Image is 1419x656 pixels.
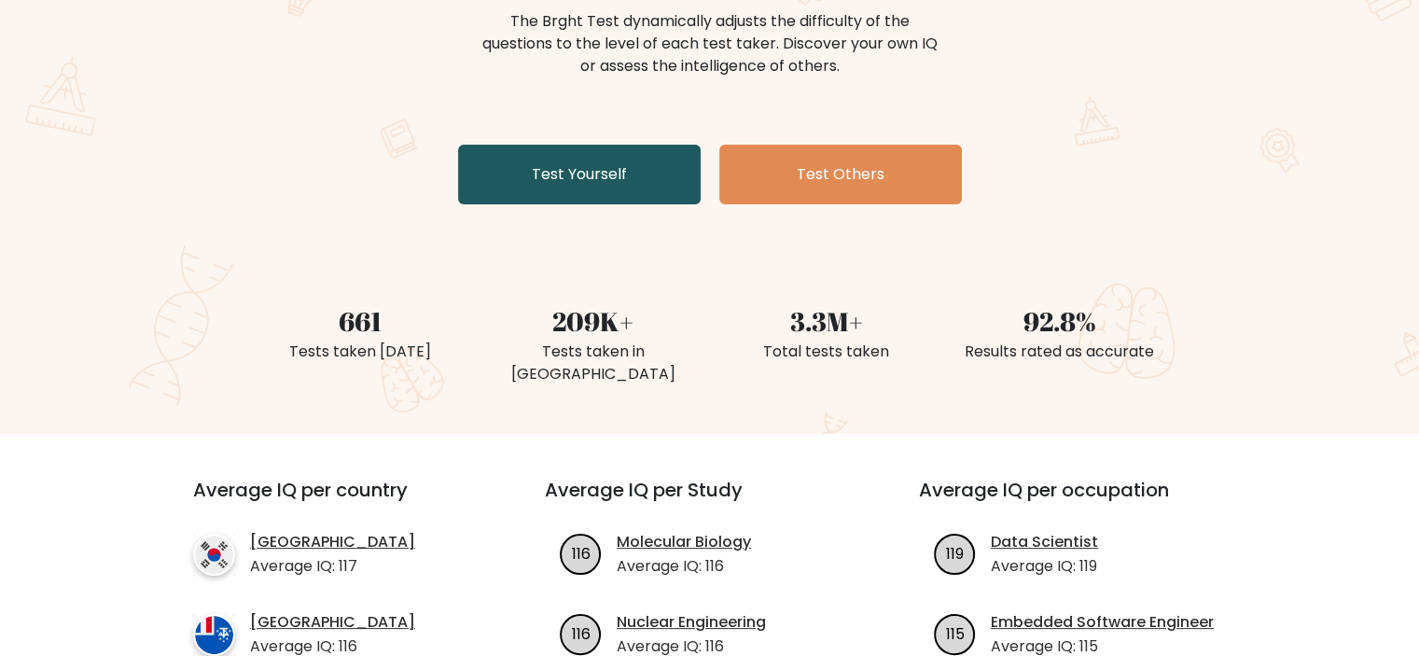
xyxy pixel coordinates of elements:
div: Tests taken [DATE] [255,341,466,363]
a: [GEOGRAPHIC_DATA] [250,531,415,553]
a: Molecular Biology [617,531,751,553]
p: Average IQ: 116 [617,555,751,578]
img: country [193,534,235,576]
div: Total tests taken [721,341,932,363]
div: Tests taken in [GEOGRAPHIC_DATA] [488,341,699,385]
text: 116 [572,542,591,564]
a: Nuclear Engineering [617,611,766,634]
h3: Average IQ per occupation [919,479,1248,523]
div: 209K+ [488,301,699,341]
div: 92.8% [954,301,1165,341]
text: 119 [946,542,964,564]
text: 115 [946,622,965,644]
img: country [193,614,235,656]
div: 3.3M+ [721,301,932,341]
h3: Average IQ per country [193,479,478,523]
a: Data Scientist [991,531,1098,553]
p: Average IQ: 117 [250,555,415,578]
p: Average IQ: 119 [991,555,1098,578]
a: Test Yourself [458,145,701,204]
h3: Average IQ per Study [545,479,874,523]
div: 661 [255,301,466,341]
a: Test Others [719,145,962,204]
text: 116 [572,622,591,644]
div: Results rated as accurate [954,341,1165,363]
div: The Brght Test dynamically adjusts the difficulty of the questions to the level of each test take... [477,10,943,77]
a: [GEOGRAPHIC_DATA] [250,611,415,634]
a: Embedded Software Engineer [991,611,1214,634]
